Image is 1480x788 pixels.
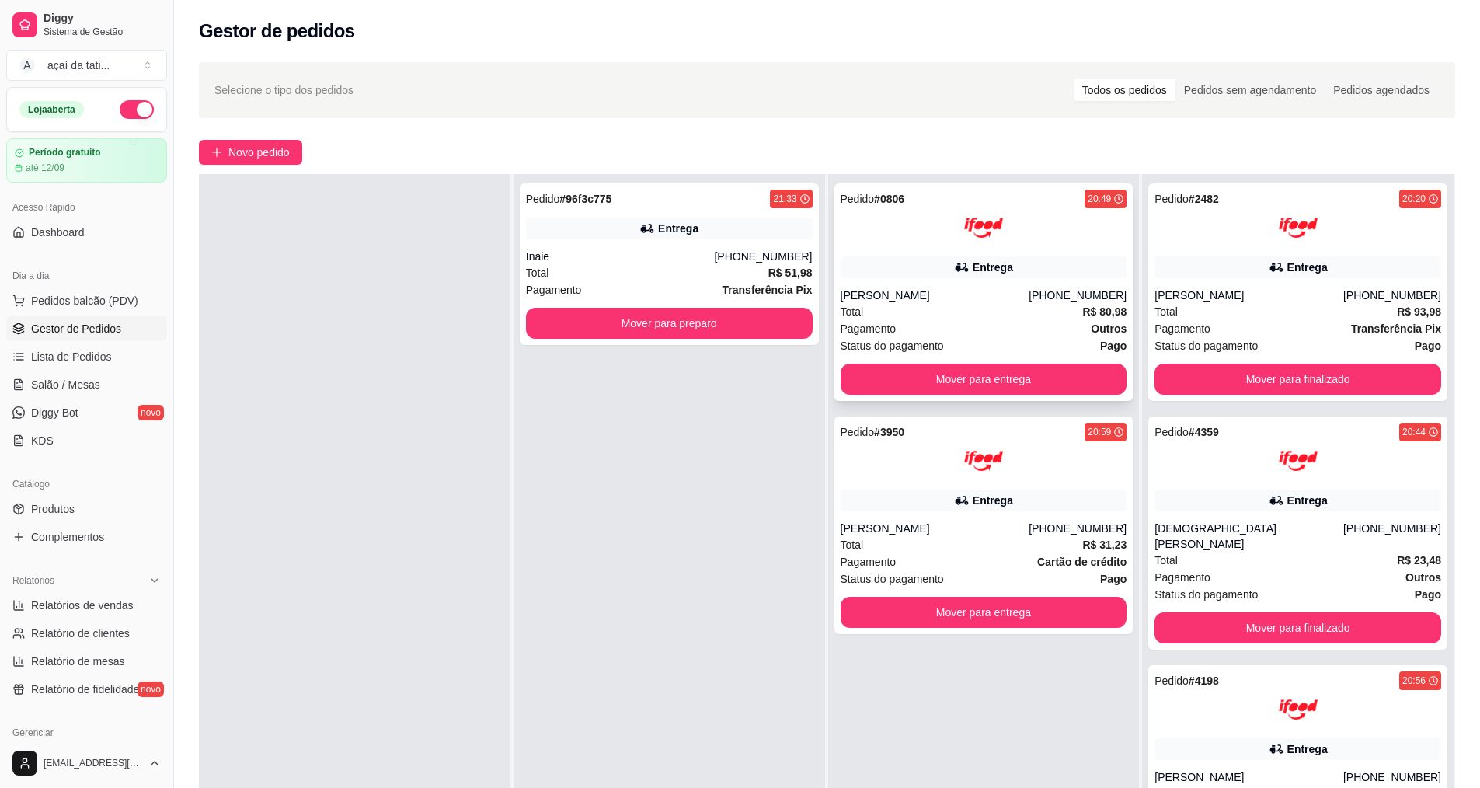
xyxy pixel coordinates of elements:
span: Pedido [1154,193,1189,205]
strong: # 3950 [874,426,904,438]
strong: # 96f3c775 [559,193,611,205]
div: Acesso Rápido [6,195,167,220]
span: KDS [31,433,54,448]
a: Produtos [6,497,167,521]
button: Select a team [6,50,167,81]
span: Status do pagamento [841,570,944,588]
span: Pedido [1154,426,1189,438]
button: Novo pedido [199,140,302,165]
span: A [19,58,35,73]
div: [PHONE_NUMBER] [1029,288,1127,303]
span: Dashboard [31,225,85,240]
button: Mover para entrega [841,597,1127,628]
strong: Pago [1100,340,1127,352]
strong: R$ 31,23 [1082,539,1127,551]
span: Relatório de clientes [31,626,130,641]
span: Lista de Pedidos [31,349,112,364]
div: [PHONE_NUMBER] [714,249,812,264]
div: 20:59 [1088,426,1111,438]
div: Gerenciar [6,720,167,745]
a: Diggy Botnovo [6,400,167,425]
img: ifood [1279,441,1318,480]
span: Relatório de fidelidade [31,682,139,697]
div: [PERSON_NAME] [1154,288,1343,303]
div: Entrega [658,221,698,236]
a: Dashboard [6,220,167,245]
span: Pedidos balcão (PDV) [31,293,138,309]
button: [EMAIL_ADDRESS][DOMAIN_NAME] [6,744,167,782]
span: Salão / Mesas [31,377,100,392]
span: Total [1154,303,1178,320]
img: ifood [964,441,1003,480]
button: Mover para finalizado [1154,364,1441,395]
strong: # 2482 [1189,193,1219,205]
span: Pedido [841,193,875,205]
div: [PHONE_NUMBER] [1343,288,1441,303]
a: Período gratuitoaté 12/09 [6,138,167,183]
strong: # 4198 [1189,675,1219,687]
div: 20:56 [1402,675,1426,687]
button: Pedidos balcão (PDV) [6,288,167,313]
strong: Pago [1415,340,1441,352]
span: Relatório de mesas [31,654,125,669]
a: KDS [6,428,167,453]
span: Selecione o tipo dos pedidos [214,82,353,99]
span: Diggy [44,12,161,26]
strong: Pago [1100,573,1127,585]
div: [PHONE_NUMBER] [1029,521,1127,536]
strong: Cartão de crédito [1037,556,1127,568]
span: plus [211,147,222,158]
span: Pedido [1154,675,1189,687]
div: Dia a dia [6,263,167,288]
div: [PERSON_NAME] [841,521,1029,536]
span: Total [841,303,864,320]
span: Gestor de Pedidos [31,321,121,336]
h2: Gestor de pedidos [199,19,355,44]
span: Relatórios de vendas [31,598,134,613]
span: Diggy Bot [31,405,78,420]
div: [DEMOGRAPHIC_DATA][PERSON_NAME] [1154,521,1343,552]
span: Relatórios [12,574,54,587]
div: Pedidos agendados [1325,79,1438,101]
strong: R$ 93,98 [1397,305,1441,318]
div: Entrega [1287,260,1328,275]
strong: R$ 80,98 [1082,305,1127,318]
span: Status do pagamento [1154,337,1258,354]
span: [EMAIL_ADDRESS][DOMAIN_NAME] [44,757,142,769]
strong: R$ 51,98 [768,267,813,279]
strong: # 0806 [874,193,904,205]
span: Complementos [31,529,104,545]
a: Lista de Pedidos [6,344,167,369]
button: Alterar Status [120,100,154,119]
a: Relatório de clientes [6,621,167,646]
span: Total [526,264,549,281]
div: [PHONE_NUMBER] [1343,521,1441,552]
div: 20:20 [1402,193,1426,205]
button: Mover para preparo [526,308,813,339]
span: Produtos [31,501,75,517]
span: Pagamento [1154,320,1210,337]
strong: R$ 23,48 [1397,554,1441,567]
div: Entrega [1287,741,1328,757]
span: Pagamento [526,281,582,298]
span: Total [841,536,864,553]
a: Relatório de mesas [6,649,167,674]
span: Total [1154,552,1178,569]
img: ifood [1279,690,1318,729]
div: Todos os pedidos [1074,79,1175,101]
a: Complementos [6,525,167,549]
button: Mover para finalizado [1154,612,1441,643]
div: Loja aberta [19,101,84,118]
div: Entrega [1287,493,1328,508]
strong: Transferência Pix [723,284,813,296]
a: DiggySistema de Gestão [6,6,167,44]
a: Relatórios de vendas [6,593,167,618]
span: Sistema de Gestão [44,26,161,38]
span: Pedido [526,193,560,205]
img: ifood [964,208,1003,247]
strong: Outros [1405,571,1441,584]
div: 21:33 [773,193,796,205]
a: Salão / Mesas [6,372,167,397]
span: Pagamento [1154,569,1210,586]
div: [PERSON_NAME] [1154,769,1343,785]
